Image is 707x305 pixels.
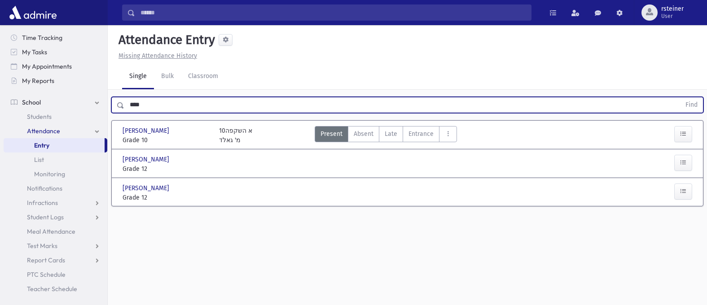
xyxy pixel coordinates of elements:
[408,129,434,139] span: Entrance
[4,30,107,45] a: Time Tracking
[123,126,171,135] span: [PERSON_NAME]
[27,199,58,207] span: Infractions
[34,170,65,178] span: Monitoring
[4,239,107,253] a: Test Marks
[27,113,52,121] span: Students
[4,267,107,282] a: PTC Schedule
[27,242,57,250] span: Test Marks
[27,285,77,293] span: Teacher Schedule
[4,152,107,167] a: List
[27,127,60,135] span: Attendance
[4,59,107,74] a: My Appointments
[123,155,171,164] span: [PERSON_NAME]
[154,64,181,89] a: Bulk
[661,5,684,13] span: rsteiner
[4,196,107,210] a: Infractions
[115,52,197,60] a: Missing Attendance History
[354,129,373,139] span: Absent
[22,34,62,42] span: Time Tracking
[4,224,107,239] a: Meal Attendance
[181,64,225,89] a: Classroom
[34,156,44,164] span: List
[22,48,47,56] span: My Tasks
[22,77,54,85] span: My Reports
[27,256,65,264] span: Report Cards
[34,141,49,149] span: Entry
[4,167,107,181] a: Monitoring
[4,109,107,124] a: Students
[321,129,343,139] span: Present
[22,62,72,70] span: My Appointments
[219,126,252,145] div: 10א השקפה מ' גאלד
[27,227,75,235] span: Meal Attendance
[4,124,107,138] a: Attendance
[123,193,210,202] span: Grade 12
[22,98,41,106] span: School
[123,183,171,193] span: [PERSON_NAME]
[4,74,107,88] a: My Reports
[27,184,62,192] span: Notifications
[680,97,703,113] button: Find
[27,270,66,279] span: PTC Schedule
[135,4,531,21] input: Search
[115,32,215,48] h5: Attendance Entry
[119,52,197,60] u: Missing Attendance History
[122,64,154,89] a: Single
[4,45,107,59] a: My Tasks
[123,164,210,174] span: Grade 12
[661,13,684,20] span: User
[4,181,107,196] a: Notifications
[4,138,105,152] a: Entry
[4,253,107,267] a: Report Cards
[4,210,107,224] a: Student Logs
[315,126,457,145] div: AttTypes
[7,4,59,22] img: AdmirePro
[27,213,64,221] span: Student Logs
[4,282,107,296] a: Teacher Schedule
[385,129,397,139] span: Late
[123,135,210,145] span: Grade 10
[4,95,107,109] a: School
